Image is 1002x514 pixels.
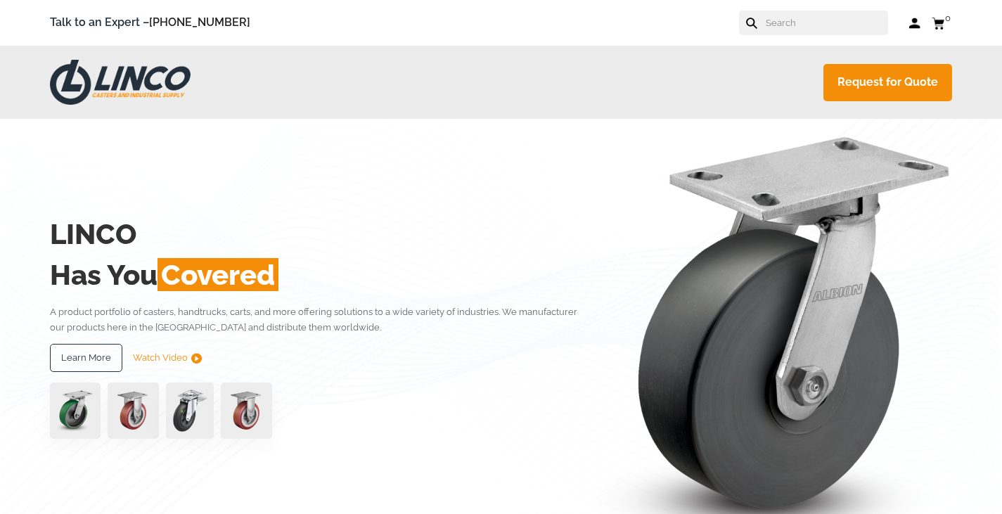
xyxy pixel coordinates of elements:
[108,383,159,439] img: capture-59611-removebg-preview-1.png
[50,383,100,439] img: pn3orx8a-94725-1-1-.png
[50,60,191,105] img: LINCO CASTERS & INDUSTRIAL SUPPLY
[823,64,952,101] a: Request for Quote
[158,258,278,291] span: Covered
[50,255,589,295] h2: Has You
[945,13,951,23] span: 0
[133,344,202,372] a: Watch Video
[50,304,589,335] p: A product portfolio of casters, handtrucks, carts, and more offering solutions to a wide variety ...
[221,383,272,439] img: capture-59611-removebg-preview-1.png
[909,16,921,30] a: Log in
[149,15,250,29] a: [PHONE_NUMBER]
[764,11,888,35] input: Search
[932,14,952,32] a: 0
[50,214,589,255] h2: LINCO
[191,353,202,364] img: subtract.png
[166,383,214,439] img: lvwpp200rst849959jpg-30522-removebg-preview-1.png
[50,13,250,32] span: Talk to an Expert –
[50,344,122,372] a: Learn More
